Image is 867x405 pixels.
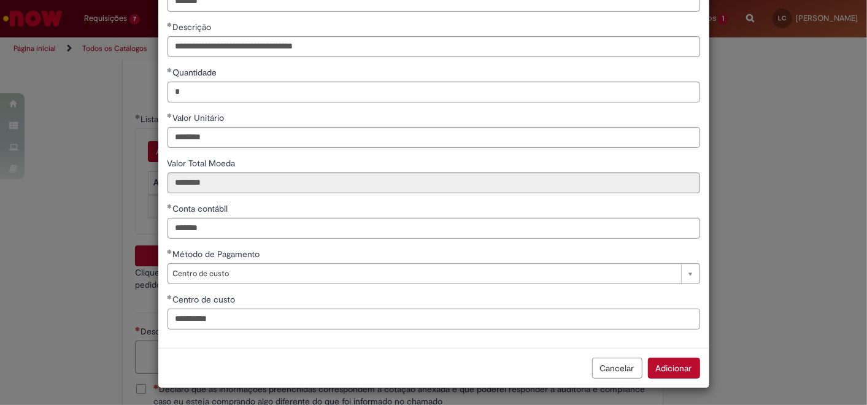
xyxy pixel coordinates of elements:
span: Obrigatório Preenchido [168,67,173,72]
button: Adicionar [648,358,700,379]
input: Quantidade [168,82,700,102]
input: Valor Unitário [168,127,700,148]
span: Conta contábil [173,203,231,214]
span: Obrigatório Preenchido [168,204,173,209]
span: Valor Unitário [173,112,227,123]
span: Obrigatório Preenchido [168,249,173,254]
input: Descrição [168,36,700,57]
span: Obrigatório Preenchido [168,113,173,118]
span: Centro de custo [173,294,238,305]
span: Método de Pagamento [173,249,263,260]
input: Centro de custo [168,309,700,330]
span: Obrigatório Preenchido [168,295,173,299]
span: Somente leitura - Valor Total Moeda [168,158,238,169]
input: Valor Total Moeda [168,172,700,193]
span: Centro de custo [173,264,675,283]
button: Cancelar [592,358,642,379]
span: Descrição [173,21,214,33]
span: Quantidade [173,67,220,78]
input: Conta contábil [168,218,700,239]
span: Obrigatório Preenchido [168,22,173,27]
